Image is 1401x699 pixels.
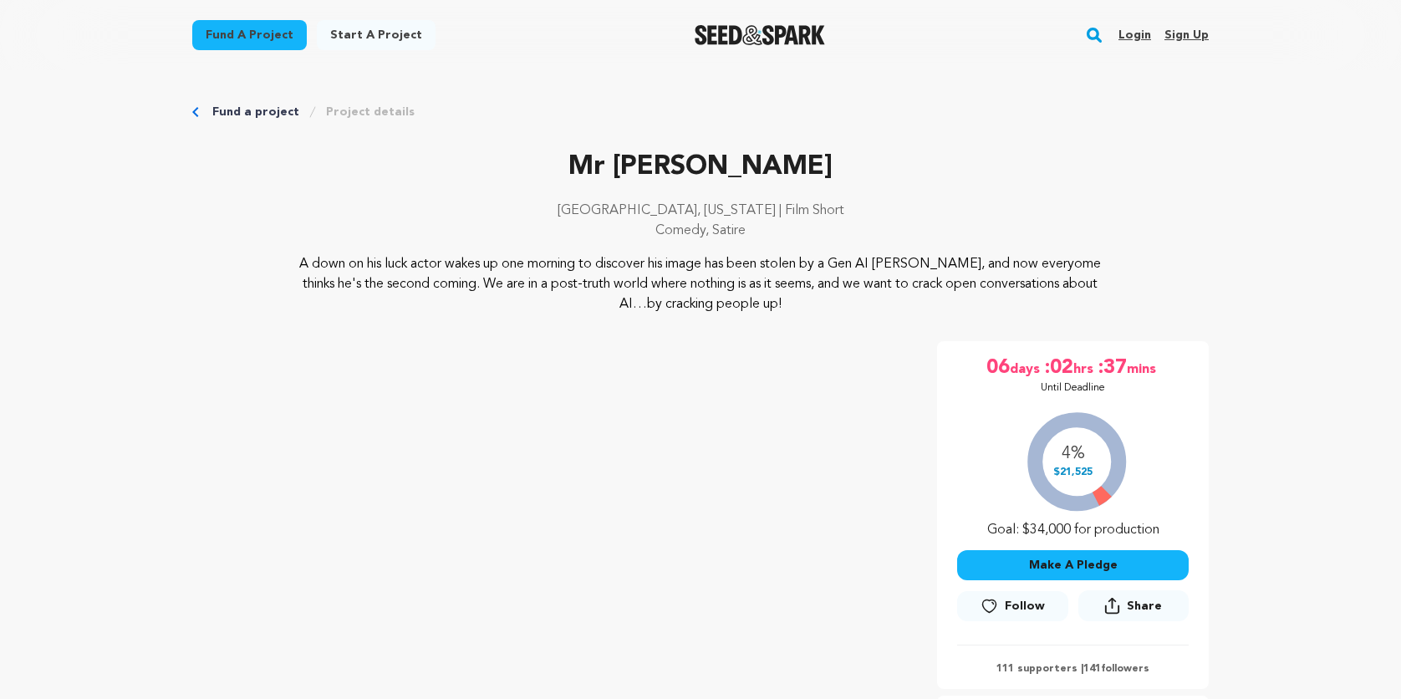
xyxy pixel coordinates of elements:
[1083,664,1101,674] span: 141
[1127,598,1162,615] span: Share
[957,550,1189,580] button: Make A Pledge
[1041,381,1105,395] p: Until Deadline
[957,662,1189,676] p: 111 supporters | followers
[192,20,307,50] a: Fund a project
[294,254,1108,314] p: A down on his luck actor wakes up one morning to discover his image has been stolen by a Gen AI [...
[192,201,1209,221] p: [GEOGRAPHIC_DATA], [US_STATE] | Film Short
[212,104,299,120] a: Fund a project
[695,25,826,45] a: Seed&Spark Homepage
[695,25,826,45] img: Seed&Spark Logo Dark Mode
[317,20,436,50] a: Start a project
[957,591,1067,621] a: Follow
[1043,355,1073,381] span: :02
[1118,22,1151,48] a: Login
[1078,590,1189,628] span: Share
[192,104,1209,120] div: Breadcrumb
[1078,590,1189,621] button: Share
[1073,355,1097,381] span: hrs
[1127,355,1159,381] span: mins
[192,147,1209,187] p: Mr [PERSON_NAME]
[1010,355,1043,381] span: days
[326,104,415,120] a: Project details
[1097,355,1127,381] span: :37
[1005,598,1045,615] span: Follow
[986,355,1010,381] span: 06
[1164,22,1209,48] a: Sign up
[192,221,1209,241] p: Comedy, Satire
